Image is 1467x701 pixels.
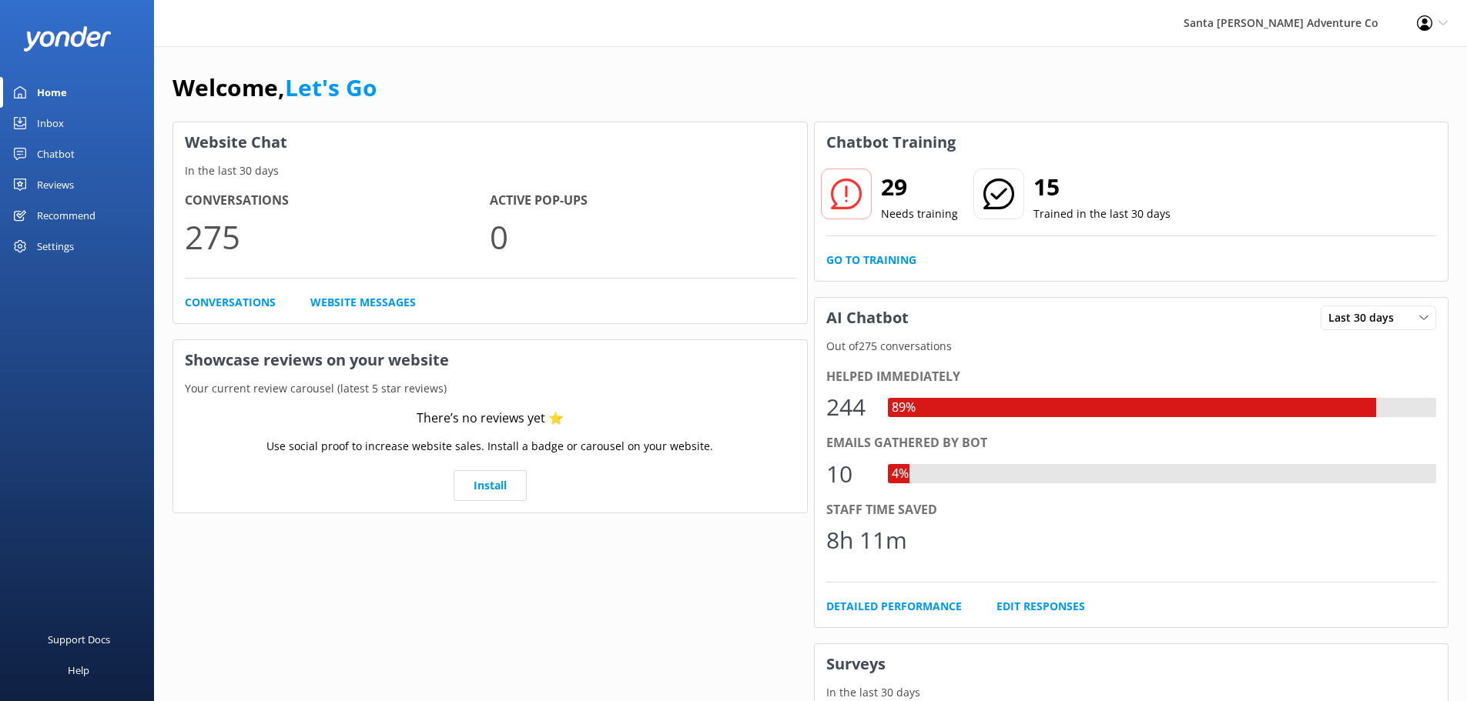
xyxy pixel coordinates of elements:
h3: Showcase reviews on your website [173,340,807,380]
h2: 15 [1033,169,1171,205]
img: yonder-white-logo.png [23,26,112,52]
a: Let's Go [285,72,377,103]
p: Your current review carousel (latest 5 star reviews) [173,380,807,397]
div: Helped immediately [826,367,1437,387]
a: Install [454,470,527,501]
h4: Active Pop-ups [490,191,795,211]
div: Reviews [37,169,74,200]
div: Support Docs [48,624,110,655]
h3: Surveys [815,644,1449,684]
a: Detailed Performance [826,598,962,615]
div: Emails gathered by bot [826,433,1437,453]
p: Needs training [881,205,958,222]
h3: AI Chatbot [815,298,920,338]
div: There’s no reviews yet ⭐ [417,409,564,429]
p: 0 [490,211,795,262]
div: Help [68,655,89,686]
div: Recommend [37,200,95,231]
h3: Website Chat [173,122,807,162]
p: Trained in the last 30 days [1033,205,1171,222]
div: Settings [37,231,74,262]
span: Last 30 days [1328,309,1403,326]
div: Staff time saved [826,500,1437,520]
a: Website Messages [310,294,416,311]
a: Edit Responses [996,598,1085,615]
p: In the last 30 days [173,162,807,179]
h1: Welcome, [172,69,377,106]
p: 275 [185,211,490,262]
div: 8h 11m [826,522,907,559]
h4: Conversations [185,191,490,211]
a: Go to Training [826,252,916,269]
p: Out of 275 conversations [815,338,1449,355]
div: Home [37,77,67,108]
div: Chatbot [37,139,75,169]
h2: 29 [881,169,958,205]
h3: Chatbot Training [815,122,967,162]
p: Use social proof to increase website sales. Install a badge or carousel on your website. [266,438,713,455]
div: 10 [826,456,872,492]
a: Conversations [185,294,276,311]
div: 89% [888,398,919,418]
div: 244 [826,389,872,426]
p: In the last 30 days [815,684,1449,701]
div: Inbox [37,108,64,139]
div: 4% [888,464,913,484]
